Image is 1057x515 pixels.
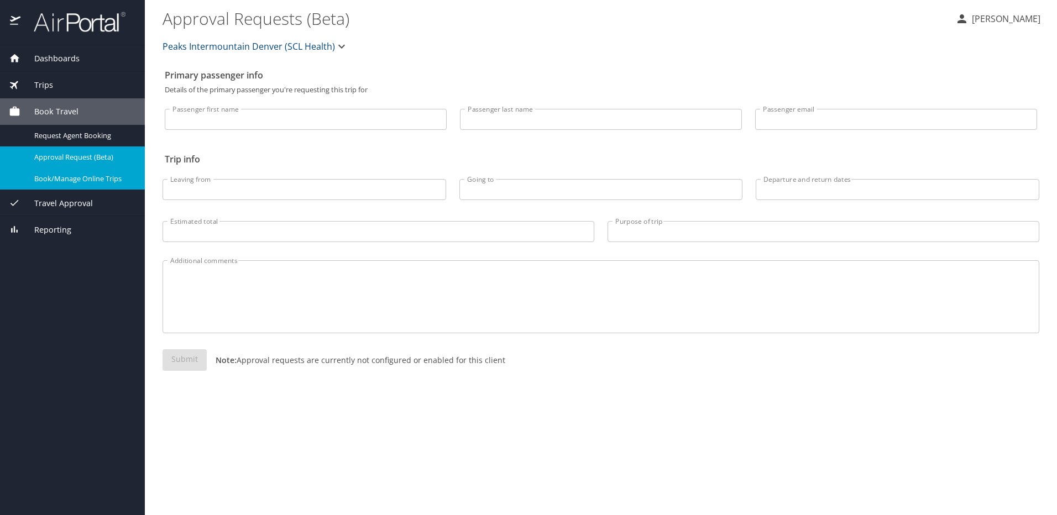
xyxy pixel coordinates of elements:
span: Book/Manage Online Trips [34,174,132,184]
span: Request Agent Booking [34,130,132,141]
span: Peaks Intermountain Denver (SCL Health) [163,39,335,54]
strong: Note: [216,355,237,365]
p: Details of the primary passenger you're requesting this trip for [165,86,1037,93]
img: icon-airportal.png [10,11,22,33]
p: Approval requests are currently not configured or enabled for this client [207,354,505,366]
p: [PERSON_NAME] [969,12,1040,25]
span: Reporting [20,224,71,236]
button: Peaks Intermountain Denver (SCL Health) [158,35,353,57]
h1: Approval Requests (Beta) [163,1,946,35]
h2: Trip info [165,150,1037,168]
span: Approval Request (Beta) [34,152,132,162]
span: Book Travel [20,106,79,118]
h2: Primary passenger info [165,66,1037,84]
span: Dashboards [20,52,80,65]
span: Trips [20,79,53,91]
span: Travel Approval [20,197,93,209]
button: [PERSON_NAME] [951,9,1045,29]
img: airportal-logo.png [22,11,125,33]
